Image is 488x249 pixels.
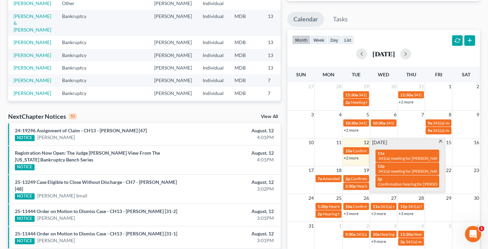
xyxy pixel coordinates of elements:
[345,120,358,126] span: 10:30a
[359,92,424,97] span: 341(a) Meeting for [PERSON_NAME]
[262,100,296,112] td: 7
[15,150,160,162] a: Registration Now Open: The Judge [PERSON_NAME] View From The [US_STATE] Bankruptcy Bench Series
[149,49,197,61] td: [PERSON_NAME]
[352,72,361,77] span: Tue
[335,138,342,147] span: 11
[435,72,442,77] span: Fri
[15,193,35,199] div: NOTICE
[372,139,387,146] span: [DATE]
[192,186,273,192] div: 3:02PM
[399,99,413,104] a: +2 more
[15,135,35,141] div: NOTICE
[393,222,397,230] span: 3
[345,232,355,237] span: 9:30a
[262,49,296,61] td: 13
[335,194,342,202] span: 25
[345,148,352,153] span: 10a
[327,12,354,27] a: Tasks
[192,230,273,237] div: August, 12
[310,35,327,44] button: week
[229,74,262,87] td: MDB
[351,100,404,105] span: Meeting for [PERSON_NAME]
[428,120,432,126] span: 9a
[445,166,452,174] span: 22
[338,111,342,119] span: 4
[192,127,273,134] div: August, 12
[296,72,306,77] span: Sun
[335,166,342,174] span: 18
[393,111,397,119] span: 6
[386,120,451,126] span: 341(a) meeting for [PERSON_NAME]
[15,238,35,244] div: NOTICE
[373,120,385,126] span: 10:30a
[197,100,229,112] td: Individual
[192,150,273,156] div: August, 12
[262,87,296,99] td: 7
[345,92,358,97] span: 11:30a
[363,82,370,91] span: 29
[8,112,77,120] div: NextChapter Notices
[262,61,296,74] td: 13
[406,239,471,244] span: 341(a) meeting for [PERSON_NAME]
[341,35,354,44] button: list
[318,204,328,209] span: 1:30p
[14,65,51,71] a: [PERSON_NAME]
[363,138,370,147] span: 12
[473,194,480,202] span: 30
[149,100,197,112] td: [PERSON_NAME]
[229,36,262,49] td: MDB
[479,226,484,231] span: 1
[229,100,262,112] td: MDB
[465,226,481,242] iframe: Intercom live chat
[373,204,380,209] span: 11a
[292,35,310,44] button: month
[262,36,296,49] td: 13
[445,138,452,147] span: 15
[192,156,273,163] div: 4:01PM
[399,211,413,216] a: +3 more
[378,169,444,174] span: 341(a) meeting for [PERSON_NAME]
[418,194,425,202] span: 28
[408,204,474,209] span: 341(a) Meeting for [PERSON_NAME]
[400,239,405,244] span: 2p
[197,36,229,49] td: Individual
[378,151,384,156] span: 11a
[448,82,452,91] span: 1
[476,111,480,119] span: 9
[448,111,452,119] span: 8
[14,0,51,6] a: [PERSON_NAME]
[192,208,273,215] div: August, 12
[149,10,197,36] td: [PERSON_NAME]
[287,12,324,27] a: Calendar
[473,166,480,174] span: 23
[57,49,99,61] td: Bankruptcy
[372,50,395,57] h2: [DATE]
[15,128,147,133] a: 24-19296 Assignment of Claim - CH13 - [PERSON_NAME] [47]
[448,222,452,230] span: 5
[197,49,229,61] td: Individual
[192,134,273,141] div: 4:01PM
[323,211,376,216] span: Hearing for [PERSON_NAME]
[400,232,413,237] span: 11:30a
[15,208,177,214] a: 25-11444 Order on Motion to Dismiss Case - CH13 - [PERSON_NAME] [31-2]
[197,10,229,36] td: Individual
[318,211,322,216] span: 2p
[261,114,278,119] a: View All
[413,232,466,237] span: Hearing for [PERSON_NAME]
[476,82,480,91] span: 2
[308,138,314,147] span: 10
[69,113,77,119] div: 10
[229,87,262,99] td: MDB
[400,92,413,97] span: 11:30a
[353,204,430,209] span: Confirmation hearing for [PERSON_NAME]
[329,204,382,209] span: Hearing for [PERSON_NAME]
[359,120,424,126] span: 341(a) meeting for [PERSON_NAME]
[390,194,397,202] span: 27
[197,87,229,99] td: Individual
[262,10,296,36] td: 13
[197,74,229,87] td: Individual
[366,111,370,119] span: 5
[445,194,452,202] span: 29
[14,39,51,45] a: [PERSON_NAME]
[15,164,35,170] div: NOTICE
